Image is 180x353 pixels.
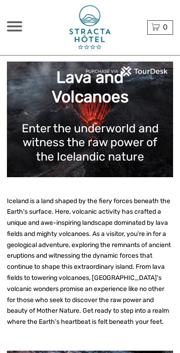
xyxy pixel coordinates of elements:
[21,121,159,163] h1: Enter the underworld and witness the raw power of the Icelandic nature
[21,68,159,106] h1: Lava and Volcanoes
[67,4,112,51] img: 406-be0f0059-ddf2-408f-a541-279631290b14_logo_big.jpg
[7,197,171,326] span: Iceland is a land shaped by the fiery forces beneath the Earth's surface. Here, volcanic activity...
[162,23,169,31] span: 0
[85,66,168,76] img: PurchaseViaTourDeskwhite.png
